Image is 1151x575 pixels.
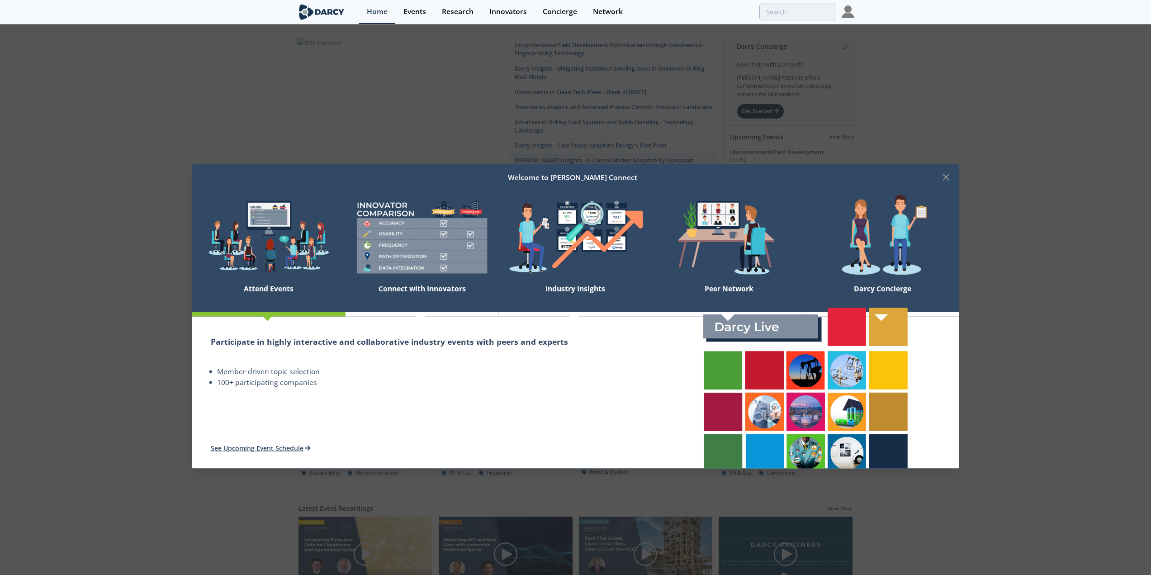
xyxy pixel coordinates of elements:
div: Concierge [543,8,577,15]
img: welcome-find-a12191a34a96034fcac36f4ff4d37733.png [499,194,652,280]
li: Member-driven topic selection [217,366,633,377]
h2: Participate in highly interactive and collaborative industry events with peers and experts [211,336,633,347]
div: Events [403,8,426,15]
li: 100+ participating companies [217,377,633,388]
img: attend-events-831e21027d8dfeae142a4bc70e306247.png [691,295,921,485]
img: welcome-compare-1b687586299da8f117b7ac84fd957760.png [346,194,499,280]
div: Research [442,8,474,15]
div: Innovators [489,8,527,15]
div: Home [367,8,388,15]
div: Network [593,8,623,15]
div: Industry Insights [499,280,652,312]
img: welcome-explore-560578ff38cea7c86bcfe544b5e45342.png [192,194,345,280]
input: Advanced Search [759,4,835,20]
img: welcome-concierge-wide-20dccca83e9cbdbb601deee24fb8df72.png [805,194,959,280]
div: Peer Network [652,280,805,312]
a: See Upcoming Event Schedule [211,444,311,452]
img: Profile [842,5,854,18]
img: welcome-attend-b816887fc24c32c29d1763c6e0ddb6e6.png [652,194,805,280]
img: logo-wide.svg [297,4,346,20]
div: Welcome to [PERSON_NAME] Connect [204,169,940,186]
div: Attend Events [192,280,345,312]
div: Connect with Innovators [346,280,499,312]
